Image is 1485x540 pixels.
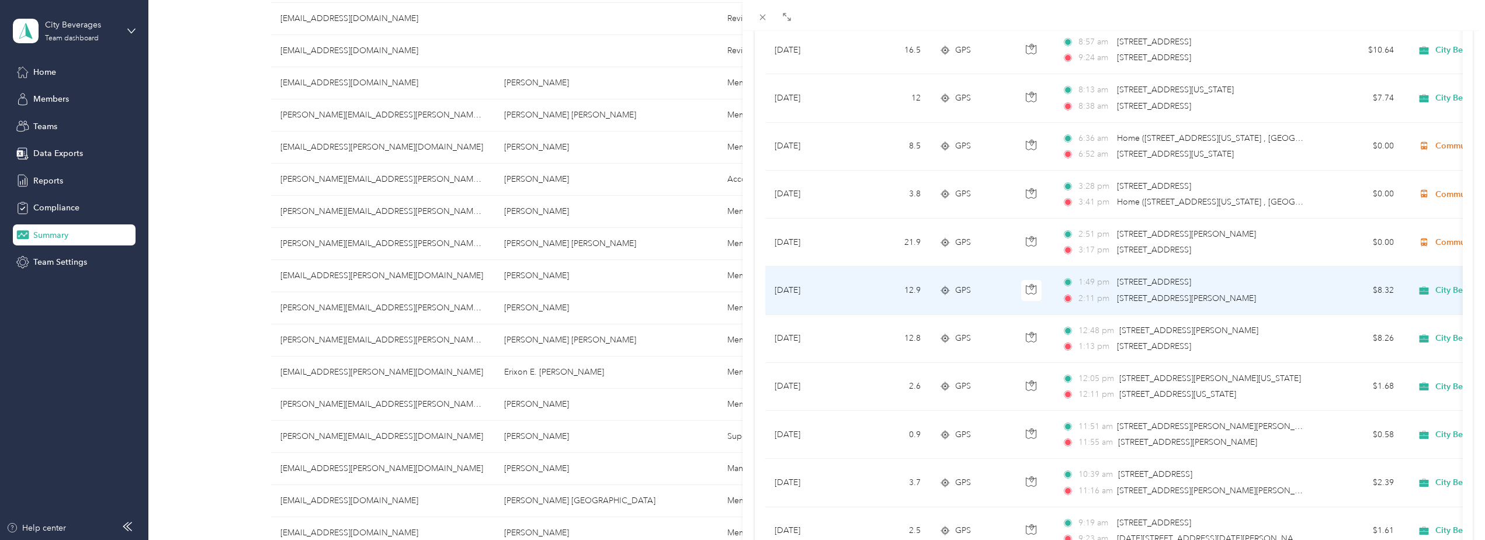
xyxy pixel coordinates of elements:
[853,123,930,171] td: 8.5
[1078,276,1112,289] span: 1:49 pm
[853,411,930,459] td: 0.9
[1078,388,1114,401] span: 12:11 pm
[1321,26,1403,74] td: $10.64
[1078,51,1112,64] span: 9:24 am
[765,315,853,363] td: [DATE]
[1321,123,1403,171] td: $0.00
[1117,101,1191,111] span: [STREET_ADDRESS]
[1117,197,1444,207] span: Home ([STREET_ADDRESS][US_STATE] , [GEOGRAPHIC_DATA], [GEOGRAPHIC_DATA])
[955,44,971,57] span: GPS
[1078,196,1112,209] span: 3:41 pm
[1078,420,1112,433] span: 11:51 am
[1117,486,1321,496] span: [STREET_ADDRESS][PERSON_NAME][PERSON_NAME]
[1119,326,1258,335] span: [STREET_ADDRESS][PERSON_NAME]
[1078,180,1112,193] span: 3:28 pm
[955,236,971,249] span: GPS
[1321,74,1403,122] td: $7.74
[1078,324,1114,337] span: 12:48 pm
[955,332,971,345] span: GPS
[955,140,971,153] span: GPS
[853,74,930,122] td: 12
[1321,266,1403,314] td: $8.32
[1078,517,1112,529] span: 9:19 am
[1117,421,1321,431] span: [STREET_ADDRESS][PERSON_NAME][PERSON_NAME]
[853,26,930,74] td: 16.5
[1078,36,1112,49] span: 8:57 am
[955,524,971,537] span: GPS
[1078,244,1112,257] span: 3:17 pm
[853,219,930,266] td: 21.9
[853,363,930,411] td: 2.6
[1435,237,1473,248] span: Commute
[955,284,971,297] span: GPS
[1078,340,1112,353] span: 1:13 pm
[955,428,971,441] span: GPS
[1117,85,1234,95] span: [STREET_ADDRESS][US_STATE]
[955,92,971,105] span: GPS
[1118,437,1257,447] span: [STREET_ADDRESS][PERSON_NAME]
[1117,518,1191,528] span: [STREET_ADDRESS]
[1321,171,1403,219] td: $0.00
[1117,133,1444,143] span: Home ([STREET_ADDRESS][US_STATE] , [GEOGRAPHIC_DATA], [GEOGRAPHIC_DATA])
[765,219,853,266] td: [DATE]
[853,266,930,314] td: 12.9
[853,459,930,507] td: 3.7
[765,459,853,507] td: [DATE]
[1078,228,1112,241] span: 2:51 pm
[1117,53,1191,63] span: [STREET_ADDRESS]
[1078,372,1114,385] span: 12:05 pm
[1078,132,1112,145] span: 6:36 am
[1078,436,1113,449] span: 11:55 am
[1117,277,1191,287] span: [STREET_ADDRESS]
[1119,389,1236,399] span: [STREET_ADDRESS][US_STATE]
[1119,373,1301,383] span: [STREET_ADDRESS][PERSON_NAME][US_STATE]
[765,123,853,171] td: [DATE]
[1078,148,1112,161] span: 6:52 am
[1435,189,1473,200] span: Commute
[1321,315,1403,363] td: $8.26
[955,476,971,489] span: GPS
[1117,293,1256,303] span: [STREET_ADDRESS][PERSON_NAME]
[853,171,930,219] td: 3.8
[1117,245,1191,255] span: [STREET_ADDRESS]
[765,26,853,74] td: [DATE]
[1078,484,1112,497] span: 11:16 am
[765,363,853,411] td: [DATE]
[1117,149,1234,159] span: [STREET_ADDRESS][US_STATE]
[955,188,971,200] span: GPS
[1118,469,1192,479] span: [STREET_ADDRESS]
[765,74,853,122] td: [DATE]
[1078,84,1112,96] span: 8:13 am
[765,266,853,314] td: [DATE]
[1321,363,1403,411] td: $1.68
[1117,341,1191,351] span: [STREET_ADDRESS]
[955,380,971,393] span: GPS
[1078,292,1112,305] span: 2:11 pm
[1420,475,1485,540] iframe: Everlance-gr Chat Button Frame
[1321,411,1403,459] td: $0.58
[1117,181,1191,191] span: [STREET_ADDRESS]
[1435,141,1473,151] span: Commute
[1321,459,1403,507] td: $2.39
[1117,37,1191,47] span: [STREET_ADDRESS]
[1078,468,1113,481] span: 10:39 am
[853,315,930,363] td: 12.8
[765,171,853,219] td: [DATE]
[765,411,853,459] td: [DATE]
[1117,229,1256,239] span: [STREET_ADDRESS][PERSON_NAME]
[1078,100,1112,113] span: 8:38 am
[1321,219,1403,266] td: $0.00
